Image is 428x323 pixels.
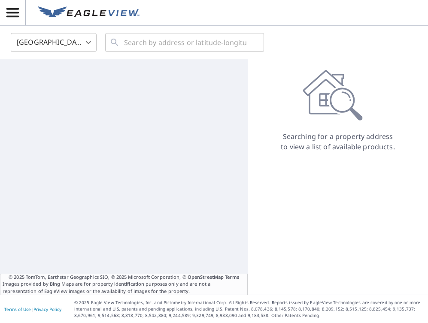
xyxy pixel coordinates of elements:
[33,306,61,312] a: Privacy Policy
[225,274,239,280] a: Terms
[4,307,61,312] p: |
[38,6,140,19] img: EV Logo
[33,1,145,24] a: EV Logo
[74,299,424,319] p: © 2025 Eagle View Technologies, Inc. and Pictometry International Corp. All Rights Reserved. Repo...
[280,131,395,152] p: Searching for a property address to view a list of available products.
[9,274,239,281] span: © 2025 TomTom, Earthstar Geographics SIO, © 2025 Microsoft Corporation, ©
[11,30,97,54] div: [GEOGRAPHIC_DATA]
[124,30,246,54] input: Search by address or latitude-longitude
[188,274,224,280] a: OpenStreetMap
[4,306,31,312] a: Terms of Use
